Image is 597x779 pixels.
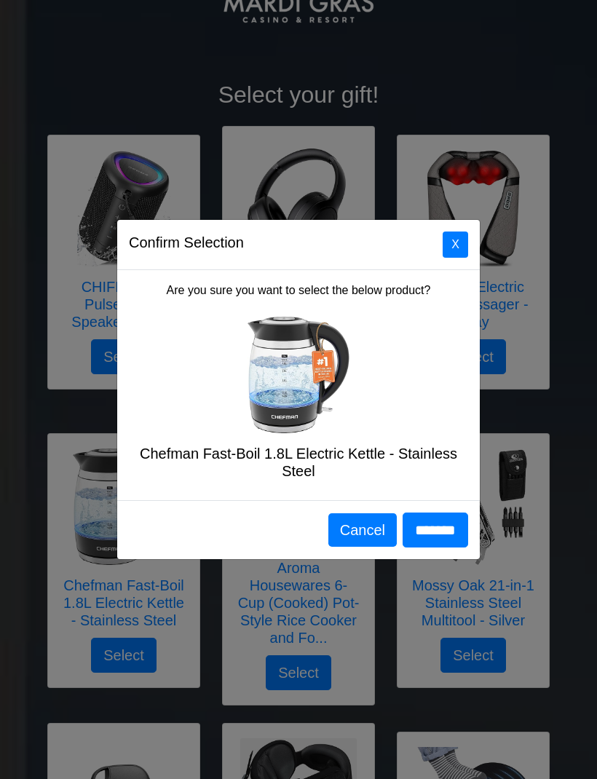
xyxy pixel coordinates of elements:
div: Are you sure you want to select the below product? [117,270,480,500]
h5: Chefman Fast-Boil 1.8L Electric Kettle - Stainless Steel [129,445,468,480]
h5: Confirm Selection [129,232,244,253]
button: Close [443,232,468,258]
img: Chefman Fast-Boil 1.8L Electric Kettle - Stainless Steel [240,317,357,433]
button: Cancel [328,513,397,547]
